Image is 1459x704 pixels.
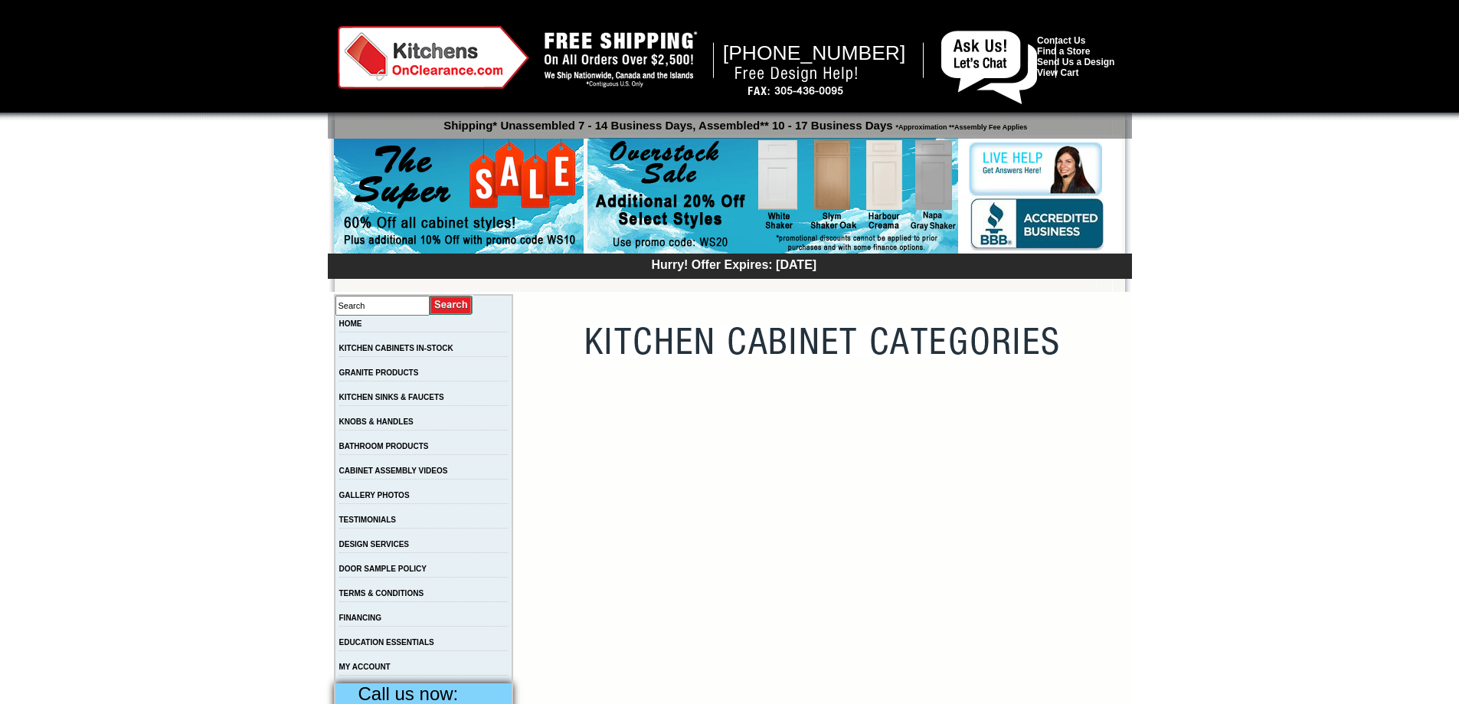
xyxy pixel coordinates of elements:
input: Submit [430,295,473,316]
span: *Approximation **Assembly Fee Applies [893,120,1028,131]
a: DOOR SAMPLE POLICY [339,565,427,573]
img: Kitchens on Clearance Logo [338,26,529,89]
a: BATHROOM PRODUCTS [339,442,429,450]
a: HOME [339,319,362,328]
a: KITCHEN CABINETS IN-STOCK [339,344,453,352]
a: KNOBS & HANDLES [339,417,414,426]
a: View Cart [1037,67,1078,78]
a: KITCHEN SINKS & FAUCETS [339,393,444,401]
div: Hurry! Offer Expires: [DATE] [335,256,1132,272]
a: TERMS & CONDITIONS [339,589,424,598]
a: TESTIMONIALS [339,516,396,524]
a: MY ACCOUNT [339,663,391,671]
span: Call us now: [358,683,459,704]
a: FINANCING [339,614,382,622]
a: Send Us a Design [1037,57,1114,67]
a: EDUCATION ESSENTIALS [339,638,434,647]
a: Find a Store [1037,46,1090,57]
a: CABINET ASSEMBLY VIDEOS [339,467,448,475]
a: GALLERY PHOTOS [339,491,410,499]
a: DESIGN SERVICES [339,540,410,548]
a: GRANITE PRODUCTS [339,368,419,377]
p: Shipping* Unassembled 7 - 14 Business Days, Assembled** 10 - 17 Business Days [335,112,1132,132]
a: Contact Us [1037,35,1085,46]
span: [PHONE_NUMBER] [723,41,906,64]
